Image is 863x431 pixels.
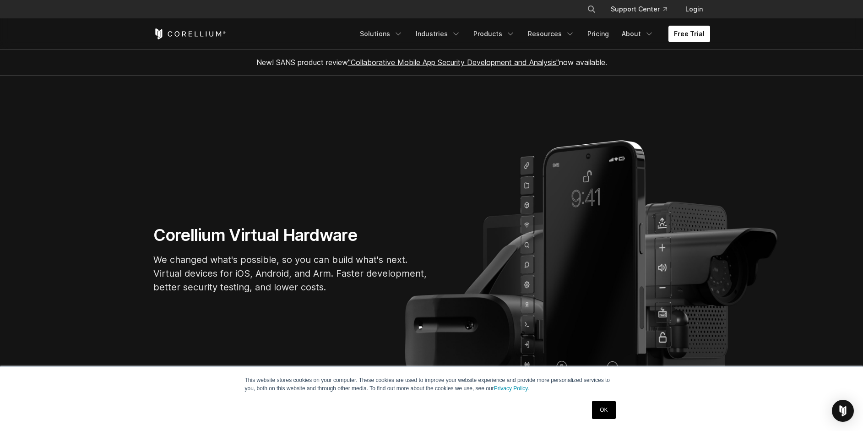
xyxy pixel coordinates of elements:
div: Navigation Menu [576,1,710,17]
a: Free Trial [668,26,710,42]
button: Search [583,1,600,17]
h1: Corellium Virtual Hardware [153,225,428,246]
a: Resources [522,26,580,42]
p: We changed what's possible, so you can build what's next. Virtual devices for iOS, Android, and A... [153,253,428,294]
span: New! SANS product review now available. [256,58,607,67]
a: Industries [410,26,466,42]
a: Products [468,26,521,42]
a: Login [678,1,710,17]
a: About [616,26,659,42]
div: Navigation Menu [354,26,710,42]
div: Open Intercom Messenger [832,400,854,422]
a: Support Center [603,1,674,17]
a: Privacy Policy. [494,385,529,392]
a: "Collaborative Mobile App Security Development and Analysis" [348,58,559,67]
a: Corellium Home [153,28,226,39]
p: This website stores cookies on your computer. These cookies are used to improve your website expe... [245,376,619,393]
a: Solutions [354,26,408,42]
a: Pricing [582,26,614,42]
a: OK [592,401,615,419]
